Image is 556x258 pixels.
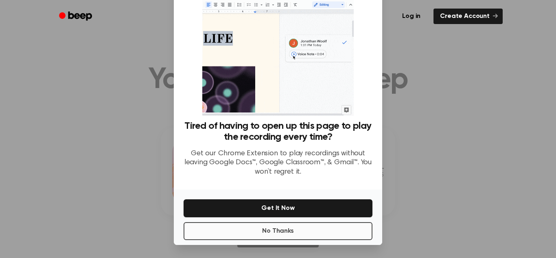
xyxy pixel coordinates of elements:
a: Beep [53,9,99,24]
a: Create Account [433,9,503,24]
a: Log in [394,7,429,26]
button: Get It Now [184,199,372,217]
p: Get our Chrome Extension to play recordings without leaving Google Docs™, Google Classroom™, & Gm... [184,149,372,177]
h3: Tired of having to open up this page to play the recording every time? [184,121,372,143]
button: No Thanks [184,222,372,240]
